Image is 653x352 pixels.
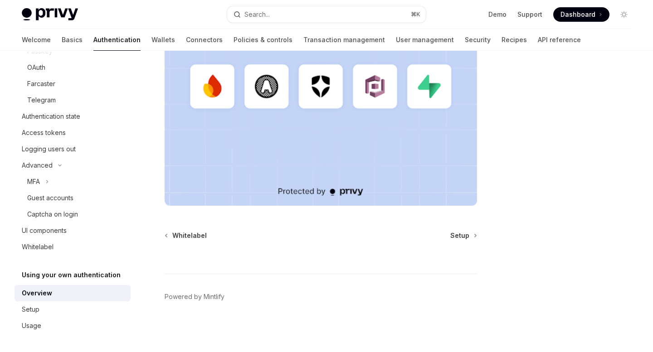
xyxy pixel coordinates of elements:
span: Whitelabel [172,231,207,240]
div: OAuth [27,62,45,73]
button: Toggle dark mode [617,7,631,22]
a: Dashboard [553,7,609,22]
span: ⌘ K [411,11,420,18]
a: Connectors [186,29,223,51]
span: Setup [450,231,469,240]
div: Advanced [22,160,53,171]
a: Farcaster [15,76,131,92]
div: Setup [22,304,39,315]
a: User management [396,29,454,51]
a: Authentication state [15,108,131,125]
div: Whitelabel [22,241,54,252]
a: Powered by Mintlify [165,292,224,301]
a: Usage [15,318,131,334]
a: Policies & controls [234,29,292,51]
a: Guest accounts [15,190,131,206]
div: Search... [244,9,270,20]
a: Logging users out [15,141,131,157]
button: Search...⌘K [227,6,425,23]
div: Telegram [27,95,56,106]
a: Captcha on login [15,206,131,222]
a: Access tokens [15,125,131,141]
div: Farcaster [27,78,55,89]
img: light logo [22,8,78,21]
a: OAuth [15,59,131,76]
a: UI components [15,222,131,239]
a: Welcome [22,29,51,51]
a: Wallets [151,29,175,51]
div: Access tokens [22,127,66,138]
a: Telegram [15,92,131,108]
a: Demo [488,10,507,19]
a: API reference [538,29,581,51]
div: Overview [22,288,52,299]
a: Support [517,10,542,19]
div: Authentication state [22,111,80,122]
div: MFA [27,176,40,187]
a: Overview [15,285,131,301]
div: Captcha on login [27,209,78,220]
a: Recipes [502,29,527,51]
a: Security [465,29,491,51]
a: Whitelabel [166,231,207,240]
h5: Using your own authentication [22,270,121,280]
div: Usage [22,320,41,331]
a: Authentication [93,29,141,51]
span: Dashboard [560,10,595,19]
a: Whitelabel [15,239,131,255]
div: Guest accounts [27,193,73,203]
a: Transaction management [303,29,385,51]
div: UI components [22,225,67,236]
a: Setup [15,301,131,318]
a: Setup [450,231,476,240]
a: Basics [62,29,83,51]
div: Logging users out [22,144,76,154]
